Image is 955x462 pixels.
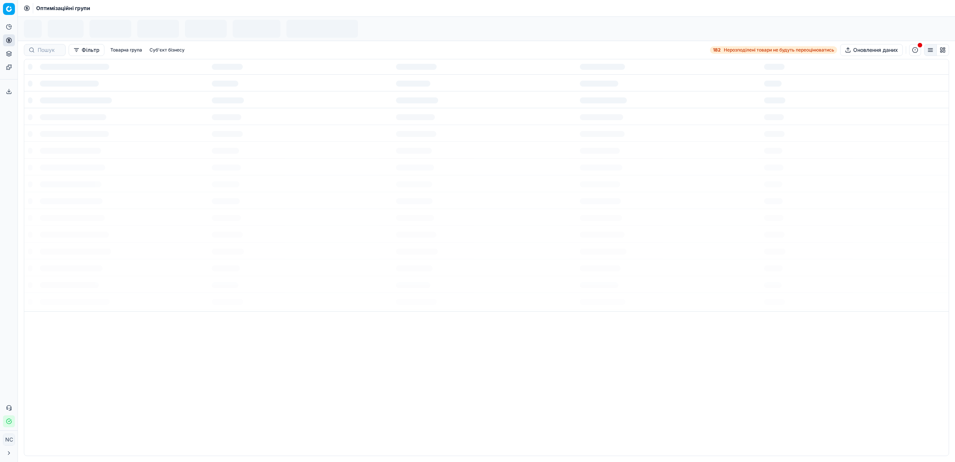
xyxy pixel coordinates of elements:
[147,46,188,54] button: Суб'єкт бізнесу
[38,46,61,54] input: Пошук
[713,47,721,53] strong: 182
[724,47,834,53] span: Нерозподілені товари не будуть переоцінюватись
[3,434,15,445] span: NC
[3,434,15,446] button: NC
[840,44,903,56] button: Оновлення даних
[36,4,90,12] nav: breadcrumb
[107,46,145,54] button: Товарна група
[69,44,104,56] button: Фільтр
[710,46,837,54] a: 182Нерозподілені товари не будуть переоцінюватись
[36,4,90,12] span: Оптимізаційні групи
